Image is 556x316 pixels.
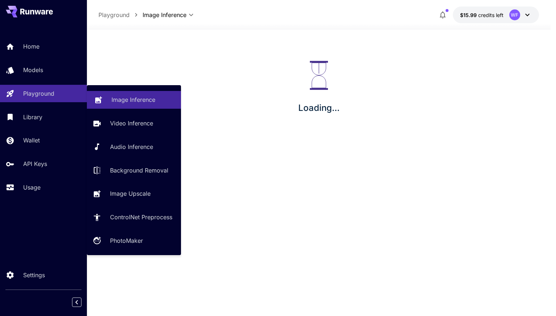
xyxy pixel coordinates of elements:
p: Models [23,66,43,74]
p: PhotoMaker [110,236,143,245]
nav: breadcrumb [98,11,143,19]
button: Collapse sidebar [72,298,81,307]
span: credits left [478,12,504,18]
p: Image Upscale [110,189,151,198]
a: Background Removal [87,161,181,179]
p: Library [23,113,42,121]
p: Wallet [23,136,40,145]
p: API Keys [23,159,47,168]
a: PhotoMaker [87,232,181,250]
span: Image Inference [143,11,186,19]
a: ControlNet Preprocess [87,208,181,226]
a: Video Inference [87,115,181,132]
p: Usage [23,183,41,192]
div: WF [509,9,520,20]
p: Home [23,42,39,51]
div: $15.98854 [460,11,504,19]
p: Video Inference [110,119,153,128]
div: Collapse sidebar [77,296,87,309]
p: Playground [98,11,130,19]
a: Image Inference [87,91,181,109]
span: $15.99 [460,12,478,18]
p: Playground [23,89,54,98]
p: Background Removal [110,166,168,175]
button: $15.98854 [453,7,539,23]
p: Audio Inference [110,142,153,151]
p: ControlNet Preprocess [110,213,172,221]
p: Settings [23,271,45,279]
p: Loading... [298,101,340,115]
p: Image Inference [111,95,155,104]
a: Image Upscale [87,185,181,203]
a: Audio Inference [87,138,181,156]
